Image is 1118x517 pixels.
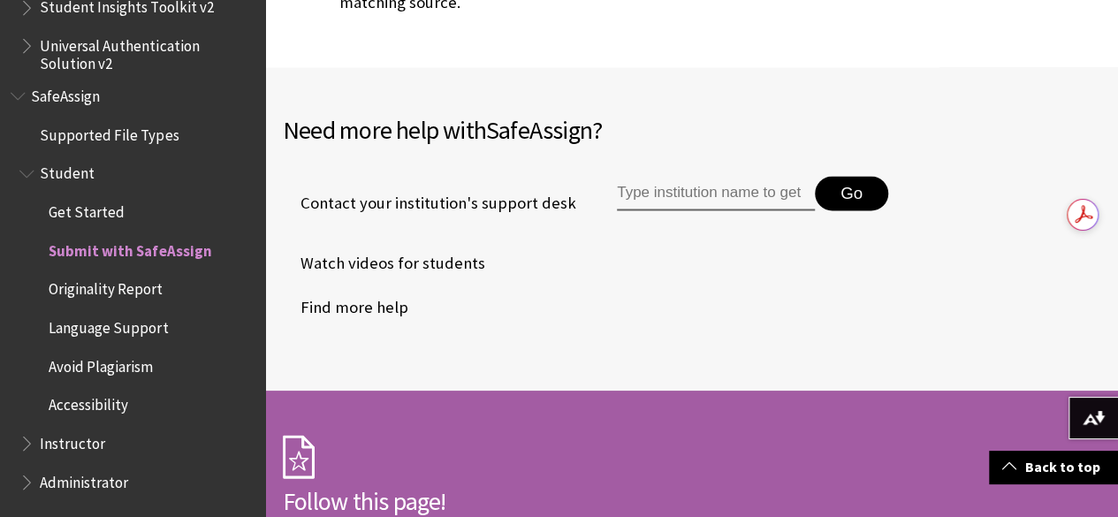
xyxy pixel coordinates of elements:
a: Find more help [283,294,408,321]
span: SafeAssign [486,114,592,146]
span: Universal Authentication Solution v2 [40,31,253,72]
span: Submit with SafeAssign [49,236,211,260]
span: Accessibility [49,391,128,414]
button: Go [815,176,888,211]
span: Get Started [49,197,125,221]
span: Avoid Plagiarism [49,352,153,376]
span: Supported File Types [40,120,179,144]
nav: Book outline for Blackboard SafeAssign [11,81,255,497]
a: Back to top [989,451,1118,483]
span: Originality Report [49,275,163,299]
span: Instructor [40,429,105,452]
span: Contact your institution's support desk [283,192,576,215]
span: Administrator [40,468,128,491]
input: Type institution name to get support [617,176,815,211]
a: Watch videos for students [283,250,485,277]
span: SafeAssign [31,81,100,105]
h2: Need more help with ? [283,111,1100,148]
span: Student [40,159,95,183]
img: Subscription Icon [283,435,315,479]
span: Language Support [49,313,168,337]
